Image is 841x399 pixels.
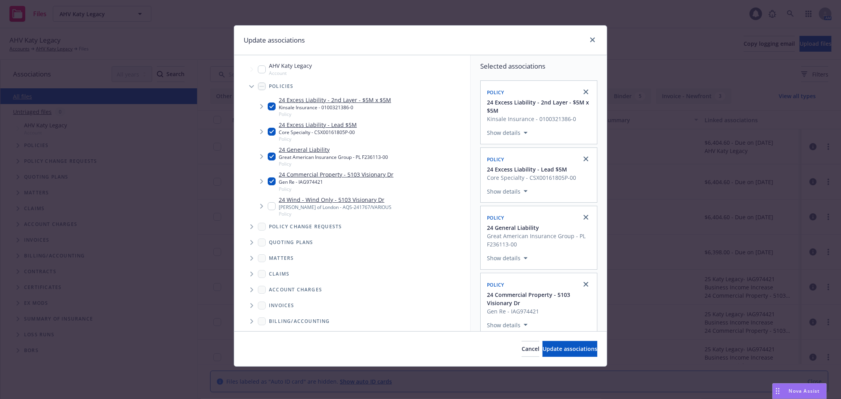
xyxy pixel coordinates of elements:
[487,156,504,163] span: Policy
[279,154,388,160] div: Great American Insurance Group - PL F236113-00
[487,282,504,288] span: Policy
[279,145,388,154] a: 24 General Liability
[269,319,330,324] span: Billing/Accounting
[487,89,504,96] span: Policy
[269,287,322,292] span: Account charges
[487,98,592,115] button: 24 Excess Liability - 2nd Layer - $5M x $5M
[279,104,391,111] div: Kinsale Insurance - 0100321386-0
[279,129,357,136] div: Core Specialty - CSX00161805P-00
[487,165,567,173] span: 24 Excess Liability - Lead $5M
[480,62,597,71] span: Selected associations
[581,87,591,97] a: close
[269,272,289,276] span: Claims
[543,341,597,357] button: Update associations
[487,173,576,182] span: Core Specialty - CSX00161805P-00
[789,388,820,394] span: Nova Assist
[269,240,313,245] span: Quoting plans
[487,224,592,232] button: 24 General Liability
[484,128,531,138] button: Show details
[487,214,504,221] span: Policy
[522,341,539,357] button: Cancel
[581,280,591,289] a: close
[581,154,591,164] a: close
[773,384,783,399] div: Drag to move
[487,307,592,315] span: Gen Re - IAG974421
[279,136,357,142] span: Policy
[487,232,592,248] span: Great American Insurance Group - PL F236113-00
[487,165,576,173] button: 24 Excess Liability - Lead $5M
[279,179,393,185] div: Gen Re - IAG974421
[487,224,539,232] span: 24 General Liability
[269,256,294,261] span: Matters
[543,345,597,352] span: Update associations
[522,345,539,352] span: Cancel
[484,254,531,263] button: Show details
[279,186,393,192] span: Policy
[269,303,295,308] span: Invoices
[484,320,531,330] button: Show details
[581,213,591,222] a: close
[279,196,392,204] a: 24 Wind - Wind Only - 5103 Visionary Dr
[269,70,312,76] span: Account
[279,204,392,211] div: [PERSON_NAME] of London - AQS-241767/VARIOUS
[234,60,470,313] div: Tree Example
[244,35,305,45] h1: Update associations
[269,84,294,89] span: Policies
[772,383,827,399] button: Nova Assist
[487,115,592,123] span: Kinsale Insurance - 0100321386-0
[279,170,393,179] a: 24 Commercial Property - 5103 Visionary Dr
[487,291,592,307] button: 24 Commercial Property - 5103 Visionary Dr
[588,35,597,45] a: close
[279,211,392,217] span: Policy
[279,111,391,117] span: Policy
[484,186,531,196] button: Show details
[269,224,342,229] span: Policy change requests
[269,62,312,70] span: AHV Katy Legacy
[279,96,391,104] a: 24 Excess Liability - 2nd Layer - $5M x $5M
[279,160,388,167] span: Policy
[279,121,357,129] a: 24 Excess Liability - Lead $5M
